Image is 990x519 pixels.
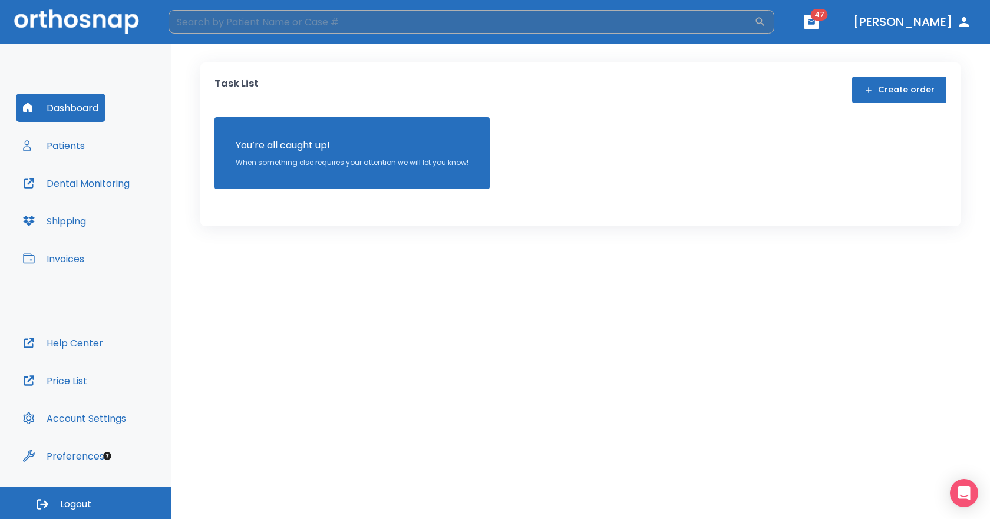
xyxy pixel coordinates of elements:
[849,11,976,32] button: [PERSON_NAME]
[16,131,92,160] button: Patients
[16,244,91,273] button: Invoices
[16,169,137,197] button: Dental Monitoring
[16,404,133,432] button: Account Settings
[811,9,828,21] span: 47
[950,479,978,507] div: Open Intercom Messenger
[169,10,754,34] input: Search by Patient Name or Case #
[852,77,946,103] button: Create order
[236,157,468,168] p: When something else requires your attention we will let you know!
[16,329,110,357] button: Help Center
[102,451,113,461] div: Tooltip anchor
[16,207,93,235] button: Shipping
[236,138,468,153] p: You’re all caught up!
[16,442,111,470] button: Preferences
[14,9,139,34] img: Orthosnap
[60,498,91,511] span: Logout
[214,77,259,103] p: Task List
[16,94,105,122] button: Dashboard
[16,366,94,395] button: Price List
